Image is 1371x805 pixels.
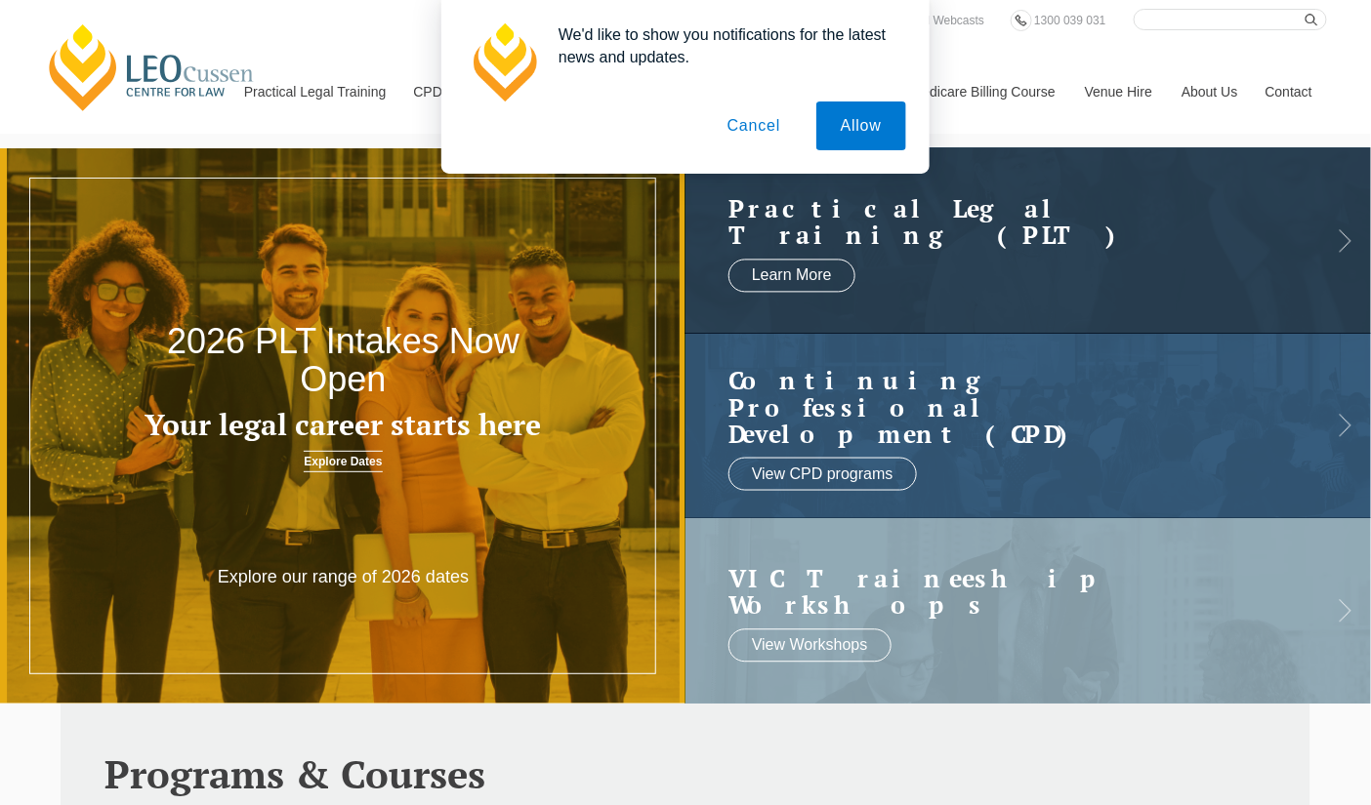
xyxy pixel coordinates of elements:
a: View CPD programs [728,458,917,491]
div: We'd like to show you notifications for the latest news and updates. [543,23,906,68]
a: Learn More [728,259,855,292]
a: Practical LegalTraining (PLT) [728,195,1289,249]
p: Explore our range of 2026 dates [206,566,480,588]
a: View Workshops [728,628,892,662]
a: Continuing ProfessionalDevelopment (CPD) [728,367,1289,448]
h2: Continuing Professional Development (CPD) [728,367,1289,448]
button: Allow [816,101,906,150]
h2: Practical Legal Training (PLT) [728,195,1289,249]
h2: Programs & Courses [104,752,1267,795]
h3: Your legal career starts here [138,409,550,441]
a: VIC Traineeship Workshops [728,565,1289,619]
h2: 2026 PLT Intakes Now Open [138,322,550,399]
a: Explore Dates [304,451,382,472]
img: notification icon [465,23,543,101]
button: Cancel [703,101,806,150]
